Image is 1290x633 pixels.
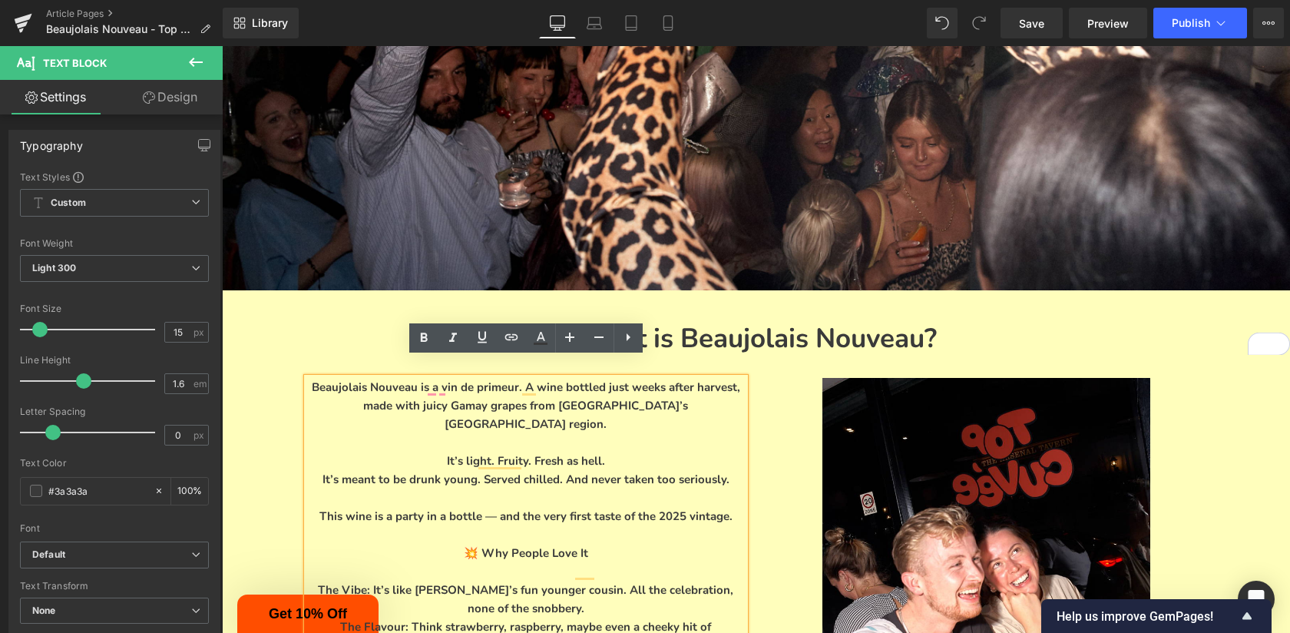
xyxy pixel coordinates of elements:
[20,171,209,183] div: Text Styles
[85,332,523,387] p: Beaujolais Nouveau is a vin de primeur. A wine bottled just weeks after harvest, made with juicy ...
[1238,581,1275,618] div: Open Intercom Messenger
[1253,8,1284,38] button: More
[252,16,288,30] span: Library
[539,8,576,38] a: Desktop
[1057,609,1238,624] span: Help us improve GemPages!
[242,499,366,515] strong: 💥 Why People Love It
[32,548,65,562] i: Default
[20,458,209,469] div: Text Color
[85,535,523,572] p: The Vibe: It’s like [PERSON_NAME]’s fun younger cousin. All the celebration, none of the snobbery.
[193,327,207,337] span: px
[48,482,147,499] input: Color
[114,80,226,114] a: Design
[46,8,223,20] a: Article Pages
[1172,17,1210,29] span: Publish
[85,461,523,479] p: This wine is a party in a bottle — and the very first taste of the 2025 vintage.
[32,262,76,273] b: Light 300
[222,46,1290,633] iframe: To enrich screen reader interactions, please activate Accessibility in Grammarly extension settings
[85,424,523,442] p: It’s meant to be drunk young. Served chilled. And never taken too seriously.
[927,8,958,38] button: Undo
[46,23,193,35] span: Beaujolais Nouveau - Top Cuvée
[1019,15,1044,31] span: Save
[613,8,650,38] a: Tablet
[20,355,209,366] div: Line Height
[193,379,207,389] span: em
[193,430,207,440] span: px
[20,131,83,152] div: Typography
[51,197,86,210] b: Custom
[20,581,209,592] div: Text Transform
[1057,607,1256,625] button: Show survey - Help us improve GemPages!
[20,523,209,534] div: Font
[964,8,994,38] button: Redo
[20,303,209,314] div: Font Size
[85,572,523,608] p: The Flavour: Think strawberry, raspberry, maybe even a cheeky hit of bubblegum.
[20,238,209,249] div: Font Weight
[1069,8,1147,38] a: Preview
[43,57,107,69] span: Text Block
[20,406,209,417] div: Letter Spacing
[223,8,299,38] a: New Library
[85,406,523,424] p: It’s light. Fruity. Fresh as hell.
[576,8,613,38] a: Laptop
[171,478,208,505] div: %
[32,605,56,616] b: None
[1087,15,1129,31] span: Preview
[1153,8,1247,38] button: Publish
[650,8,686,38] a: Mobile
